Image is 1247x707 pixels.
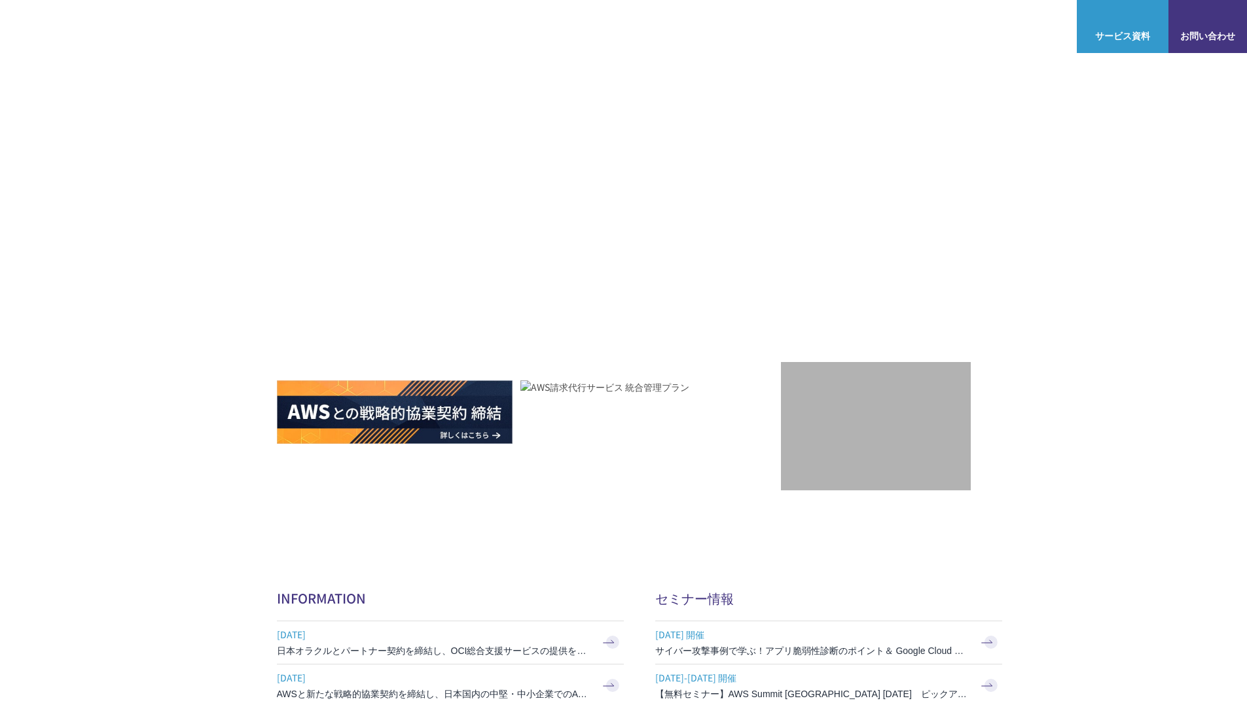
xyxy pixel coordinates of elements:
[655,687,969,700] h3: 【無料セミナー】AWS Summit [GEOGRAPHIC_DATA] [DATE] ピックアップセッション
[20,10,245,42] a: AWS総合支援サービス C-Chorus NHN テコラスAWS総合支援サービス
[1077,29,1168,43] span: サービス資料
[1168,29,1247,43] span: お問い合わせ
[655,644,969,657] h3: サイバー攻撃事例で学ぶ！アプリ脆弱性診断のポイント＆ Google Cloud セキュリティ対策
[624,20,655,33] p: 強み
[1027,20,1064,33] a: ログイン
[277,380,513,444] img: AWSとの戦略的協業契約 締結
[655,589,1002,607] h2: セミナー情報
[277,664,624,707] a: [DATE] AWSと新たな戦略的協業契約を締結し、日本国内の中堅・中小企業でのAWS活用を加速
[888,20,925,33] a: 導入事例
[655,625,969,644] span: [DATE] 開催
[655,668,969,687] span: [DATE]-[DATE] 開催
[655,664,1002,707] a: [DATE]-[DATE] 開催 【無料セミナー】AWS Summit [GEOGRAPHIC_DATA] [DATE] ピックアップセッション
[277,621,624,664] a: [DATE] 日本オラクルとパートナー契約を締結し、OCI総合支援サービスの提供を開始
[277,644,591,657] h3: 日本オラクルとパートナー契約を締結し、OCI総合支援サービスの提供を開始
[277,668,591,687] span: [DATE]
[277,589,624,607] h2: INFORMATION
[817,118,935,236] img: AWSプレミアティアサービスパートナー
[277,625,591,644] span: [DATE]
[951,20,1001,33] p: ナレッジ
[1112,10,1133,26] img: AWS総合支援サービス C-Chorus サービス資料
[801,252,950,302] p: 最上位プレミアティア サービスパートナー
[807,382,945,477] img: 契約件数
[277,215,781,341] h1: AWS ジャーニーの 成功を実現
[655,621,1002,664] a: [DATE] 開催 サイバー攻撃事例で学ぶ！アプリ脆弱性診断のポイント＆ Google Cloud セキュリティ対策
[151,12,245,40] span: NHN テコラス AWS総合支援サービス
[277,145,781,202] p: AWSの導入からコスト削減、 構成・運用の最適化からデータ活用まで 規模や業種業態を問わない マネージドサービスで
[520,380,689,444] a: AWS請求代行サービス 統合管理プラン
[520,380,689,394] img: AWS請求代行サービス 統合管理プラン
[1197,10,1218,26] img: お問い合わせ
[277,687,591,700] h3: AWSと新たな戦略的協業契約を締結し、日本国内の中堅・中小企業でのAWS活用を加速
[861,252,890,271] em: AWS
[757,20,862,33] p: 業種別ソリューション
[681,20,731,33] p: サービス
